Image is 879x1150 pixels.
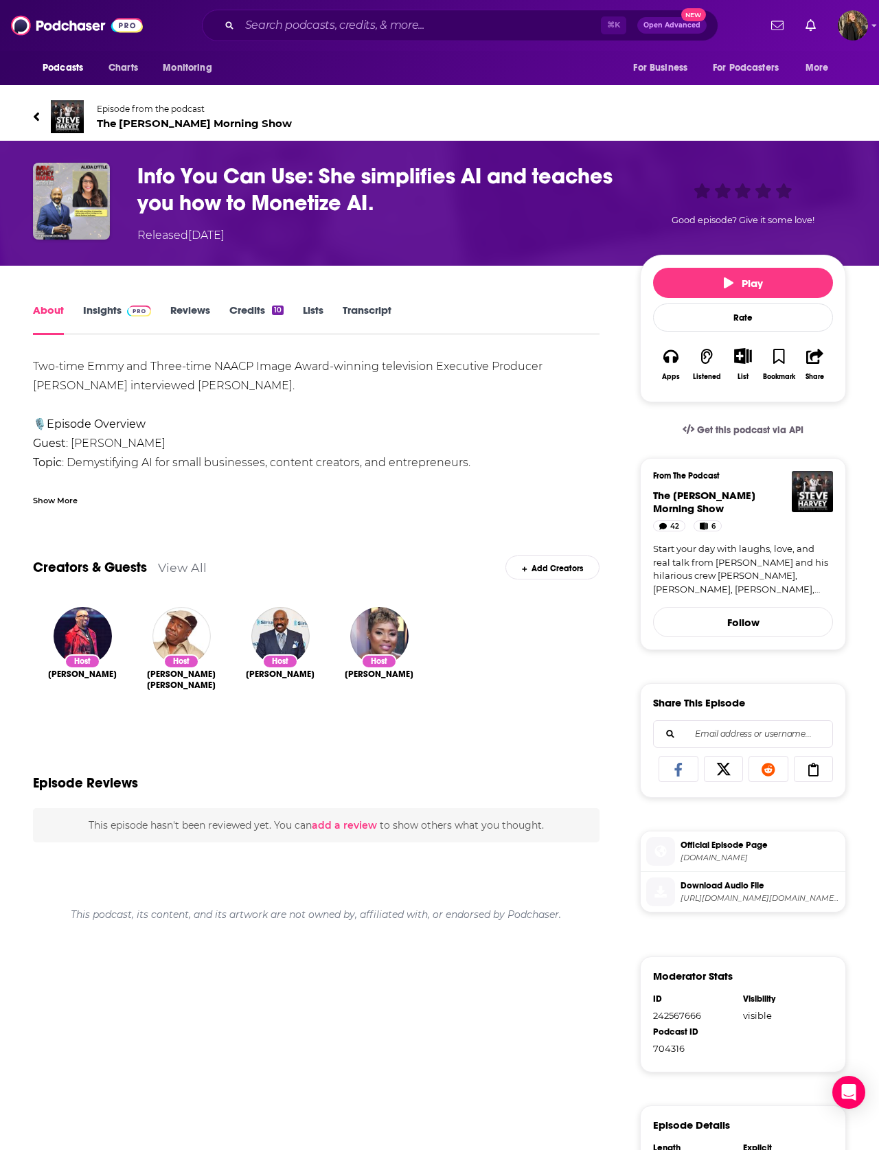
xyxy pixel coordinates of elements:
a: Share on Facebook [659,756,698,782]
span: The [PERSON_NAME] Morning Show [653,489,755,515]
span: Open Advanced [643,22,700,29]
a: Start your day with laughs, love, and real talk from [PERSON_NAME] and his hilarious crew [PERSON... [653,542,833,596]
span: omny.fm [681,853,840,863]
span: Good episode? Give it some love! [672,215,814,225]
span: https://podtrac.com/pts/redirect.mp3/pdrl.fm/ec0007/traffic.omny.fm/d/clips/e73c998e-6e60-432f-86... [681,893,840,904]
a: The Steve Harvey Morning ShowEpisode from the podcastThe [PERSON_NAME] Morning Show [33,100,846,133]
button: Show profile menu [838,10,868,41]
a: Creators & Guests [33,559,147,576]
span: Logged in as anamarquis [838,10,868,41]
li: : Demystifying AI for small businesses, content creators, and entrepreneurs. [33,453,600,472]
strong: Episode Overview [47,417,146,430]
span: ⌘ K [601,16,626,34]
div: Released [DATE] [137,227,225,244]
a: View All [158,560,207,575]
img: User Profile [838,10,868,41]
button: open menu [624,55,705,81]
a: InsightsPodchaser Pro [83,303,151,335]
a: Reviews [170,303,210,335]
a: Steve Harvey [246,669,315,680]
img: J. Anthony Brown [152,607,211,665]
div: Search podcasts, credits, & more... [202,10,718,41]
span: Get this podcast via API [697,424,803,436]
span: [PERSON_NAME] [246,669,315,680]
a: 6 [694,520,722,531]
a: About [33,303,64,335]
div: Apps [662,373,680,381]
img: The Steve Harvey Morning Show [51,100,84,133]
a: 42 [653,520,685,531]
h3: Moderator Stats [653,969,733,982]
div: Host [262,654,298,669]
a: Charts [100,55,146,81]
button: Share [797,339,833,389]
div: Share [806,373,824,381]
span: Episode from the podcast [97,104,292,114]
a: J. Anthony Brown [143,669,220,691]
button: Bookmark [761,339,797,389]
button: open menu [796,55,846,81]
img: Podchaser Pro [127,306,151,317]
div: 704316 [653,1043,734,1054]
a: Show notifications dropdown [800,14,821,37]
div: Host [65,654,100,669]
a: Carla Ferrell [350,607,409,665]
span: Play [724,277,763,290]
div: Open Intercom Messenger [832,1076,865,1109]
a: Download Audio File[URL][DOMAIN_NAME][DOMAIN_NAME][DOMAIN_NAME] [646,877,840,906]
img: Thomas Miles [54,607,112,665]
a: Carla Ferrell [345,669,413,680]
div: Host [361,654,397,669]
h1: Info You Can Use: She simplifies AI and teaches you how to Monetize AI. [137,163,618,216]
div: Bookmark [763,373,795,381]
span: 6 [711,520,716,533]
a: Credits10 [229,303,284,335]
span: New [681,8,706,21]
span: [PERSON_NAME] [48,669,117,680]
button: Open AdvancedNew [637,17,707,34]
div: Listened [693,373,721,381]
button: Apps [653,339,689,389]
img: Steve Harvey [251,607,310,665]
li: : [PERSON_NAME] [33,434,600,453]
span: Official Episode Page [681,839,840,851]
div: 242567666 [653,1010,734,1021]
img: Info You Can Use: She simplifies AI and teaches you how to Monetize AI. [33,163,110,240]
span: 42 [670,520,679,533]
a: Copy Link [794,756,834,782]
img: Podchaser - Follow, Share and Rate Podcasts [11,12,143,38]
span: More [806,58,829,78]
input: Search podcasts, credits, & more... [240,14,601,36]
h3: From The Podcast [653,471,822,481]
span: For Podcasters [713,58,779,78]
a: Lists [303,303,323,335]
h3: Episode Details [653,1118,730,1131]
a: The Steve Harvey Morning Show [653,489,755,515]
span: [PERSON_NAME] [345,669,413,680]
div: ID [653,993,734,1004]
h3: Share This Episode [653,696,745,709]
button: Listened [689,339,724,389]
a: Share on X/Twitter [704,756,744,782]
button: Show More Button [729,348,757,363]
button: Follow [653,607,833,637]
h3: Episode Reviews [33,774,138,792]
img: The Steve Harvey Morning Show [792,471,833,512]
div: This podcast, its content, and its artwork are not owned by, affiliated with, or endorsed by Podc... [33,897,600,932]
div: Show More ButtonList [725,339,761,389]
span: The [PERSON_NAME] Morning Show [97,117,292,130]
a: Thomas Miles [48,669,117,680]
span: For Business [633,58,687,78]
strong: Topic [33,456,62,469]
button: add a review [312,818,377,833]
span: [PERSON_NAME] [PERSON_NAME] [143,669,220,691]
div: visible [743,1010,824,1021]
button: open menu [33,55,101,81]
button: open menu [704,55,799,81]
button: Play [653,268,833,298]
